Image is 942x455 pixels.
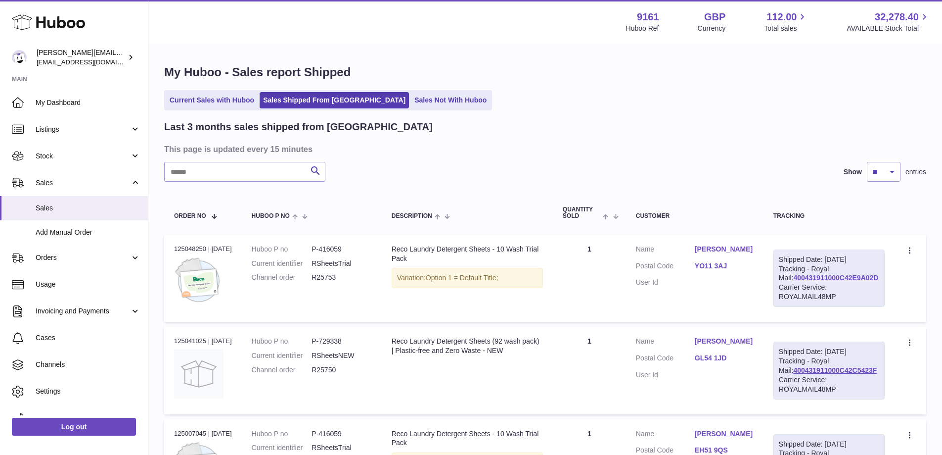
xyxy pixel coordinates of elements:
span: Add Manual Order [36,228,140,237]
h2: Last 3 months sales shipped from [GEOGRAPHIC_DATA] [164,120,433,134]
td: 1 [553,327,626,414]
dt: Current identifier [252,443,312,453]
td: 1 [553,235,626,322]
dt: Huboo P no [252,429,312,439]
img: amyesmith31@gmail.com [12,50,27,65]
a: 400431911000C42C5423F [793,366,877,374]
span: Channels [36,360,140,369]
dd: RSheetsNEW [312,351,372,360]
div: Shipped Date: [DATE] [779,255,879,264]
span: Cases [36,333,140,343]
div: Carrier Service: ROYALMAIL48MP [779,375,879,394]
div: Tracking - Royal Mail: [773,250,885,307]
span: Invoicing and Payments [36,306,130,316]
a: EH51 9QS [695,446,754,455]
dd: P-416059 [312,429,372,439]
span: Total sales [764,24,808,33]
div: Reco Laundry Detergent Sheets - 10 Wash Trial Pack [392,245,543,263]
a: YO11 3AJ [695,261,754,271]
a: Log out [12,418,136,436]
span: Returns [36,413,140,423]
div: Tracking - Royal Mail: [773,342,885,399]
div: Variation: [392,268,543,288]
div: 125048250 | [DATE] [174,245,232,253]
img: 10washtrialpackofRecoLaundryDetergentSheetsv2.png [174,256,224,306]
span: Orders [36,253,130,262]
span: [EMAIL_ADDRESS][DOMAIN_NAME] [37,58,145,66]
strong: GBP [704,10,725,24]
a: Sales Not With Huboo [411,92,490,108]
strong: 9161 [637,10,659,24]
dt: Current identifier [252,259,312,268]
a: [PERSON_NAME] [695,245,754,254]
span: Settings [36,387,140,396]
span: 32,278.40 [875,10,919,24]
div: Carrier Service: ROYALMAIL48MP [779,283,879,302]
a: 400431911000C42E9A02D [793,274,878,282]
dt: Postal Code [636,354,695,365]
dd: R25753 [312,273,372,282]
a: GL54 1JD [695,354,754,363]
h3: This page is updated every 15 minutes [164,144,924,154]
dt: User Id [636,370,695,380]
label: Show [844,167,862,177]
span: Quantity Sold [563,206,601,219]
span: Stock [36,152,130,161]
div: Huboo Ref [626,24,659,33]
dt: Name [636,245,695,256]
dt: Current identifier [252,351,312,360]
div: Reco Laundry Detergent Sheets (92 wash pack) | Plastic-free and Zero Waste - NEW [392,337,543,355]
dt: Name [636,429,695,441]
a: Sales Shipped From [GEOGRAPHIC_DATA] [260,92,409,108]
span: Sales [36,203,140,213]
dd: R25750 [312,365,372,375]
a: Current Sales with Huboo [166,92,258,108]
dd: RSheetsTrial [312,443,372,453]
span: entries [905,167,926,177]
div: [PERSON_NAME][EMAIL_ADDRESS][DOMAIN_NAME] [37,48,126,67]
dt: Huboo P no [252,337,312,346]
span: Usage [36,280,140,289]
a: 32,278.40 AVAILABLE Stock Total [847,10,930,33]
dt: Channel order [252,365,312,375]
dt: Huboo P no [252,245,312,254]
div: Customer [636,213,754,219]
div: Currency [698,24,726,33]
span: Option 1 = Default Title; [426,274,498,282]
span: Huboo P no [252,213,290,219]
a: [PERSON_NAME] [695,337,754,346]
dt: Name [636,337,695,349]
span: Listings [36,125,130,134]
div: Shipped Date: [DATE] [779,440,879,449]
span: 112.00 [766,10,797,24]
dd: P-729338 [312,337,372,346]
span: Description [392,213,432,219]
dd: RSheetsTrial [312,259,372,268]
div: 125041025 | [DATE] [174,337,232,346]
div: Reco Laundry Detergent Sheets - 10 Wash Trial Pack [392,429,543,448]
div: 125007045 | [DATE] [174,429,232,438]
span: My Dashboard [36,98,140,107]
dt: Postal Code [636,261,695,273]
dt: Channel order [252,273,312,282]
span: AVAILABLE Stock Total [847,24,930,33]
h1: My Huboo - Sales report Shipped [164,64,926,80]
img: no-photo.jpg [174,349,224,399]
div: Tracking [773,213,885,219]
dt: User Id [636,278,695,287]
a: [PERSON_NAME] [695,429,754,439]
a: 112.00 Total sales [764,10,808,33]
span: Sales [36,178,130,188]
span: Order No [174,213,206,219]
dd: P-416059 [312,245,372,254]
div: Shipped Date: [DATE] [779,347,879,356]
